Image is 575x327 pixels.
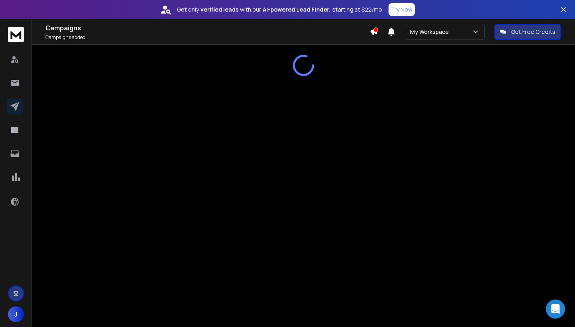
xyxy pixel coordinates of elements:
button: J [8,306,24,322]
p: Campaigns added [46,34,370,41]
div: Open Intercom Messenger [546,299,565,319]
p: Get Free Credits [511,28,555,36]
p: Get only with our starting at $22/mo [177,6,382,14]
p: My Workspace [410,28,452,36]
strong: AI-powered Lead Finder, [263,6,331,14]
button: Try Now [389,3,415,16]
strong: verified leads [200,6,238,14]
img: logo [8,27,24,42]
p: Try Now [391,6,412,14]
h1: Campaigns [46,23,370,33]
button: Get Free Credits [494,24,561,40]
